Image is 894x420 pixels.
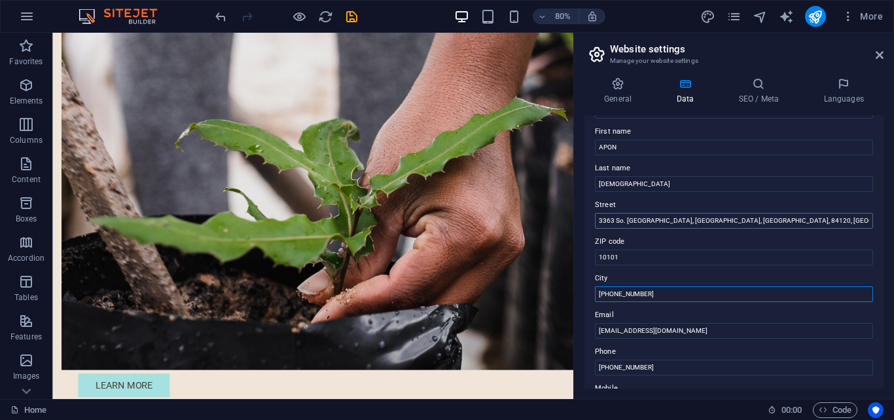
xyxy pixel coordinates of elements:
[213,9,228,24] i: Undo: change_data (Ctrl+Z)
[719,77,804,105] h4: SEO / Meta
[610,55,857,67] h3: Manage your website settings
[808,9,823,24] i: Publish
[768,402,802,418] h6: Session time
[726,9,742,24] i: Pages (Ctrl+Alt+S)
[595,307,873,323] label: Email
[842,10,883,23] span: More
[805,6,826,27] button: publish
[813,402,857,418] button: Code
[317,9,333,24] button: reload
[584,77,656,105] h4: General
[595,124,873,140] label: First name
[10,135,43,145] p: Columns
[610,43,884,55] h2: Website settings
[10,402,46,418] a: Click to cancel selection. Double-click to open Pages
[10,332,42,342] p: Features
[595,271,873,286] label: City
[344,9,359,24] i: Save (Ctrl+S)
[595,234,873,250] label: ZIP code
[700,9,716,24] button: design
[8,253,45,263] p: Accordion
[75,9,173,24] img: Editor Logo
[291,9,307,24] button: Click here to leave preview mode and continue editing
[804,77,884,105] h4: Languages
[10,96,43,106] p: Elements
[13,371,40,381] p: Images
[9,56,43,67] p: Favorites
[318,9,333,24] i: Reload page
[595,197,873,213] label: Street
[16,214,37,224] p: Boxes
[779,9,795,24] button: text_generator
[213,9,228,24] button: undo
[753,9,768,24] i: Navigator
[753,9,768,24] button: navigator
[868,402,884,418] button: Usercentrics
[819,402,851,418] span: Code
[552,9,573,24] h6: 80%
[791,405,793,415] span: :
[726,9,742,24] button: pages
[656,77,719,105] h4: Data
[836,6,888,27] button: More
[595,344,873,360] label: Phone
[779,9,794,24] i: AI Writer
[586,10,598,22] i: On resize automatically adjust zoom level to fit chosen device.
[344,9,359,24] button: save
[12,174,41,185] p: Content
[595,381,873,396] label: Mobile
[14,292,38,303] p: Tables
[533,9,579,24] button: 80%
[781,402,802,418] span: 00 00
[595,161,873,176] label: Last name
